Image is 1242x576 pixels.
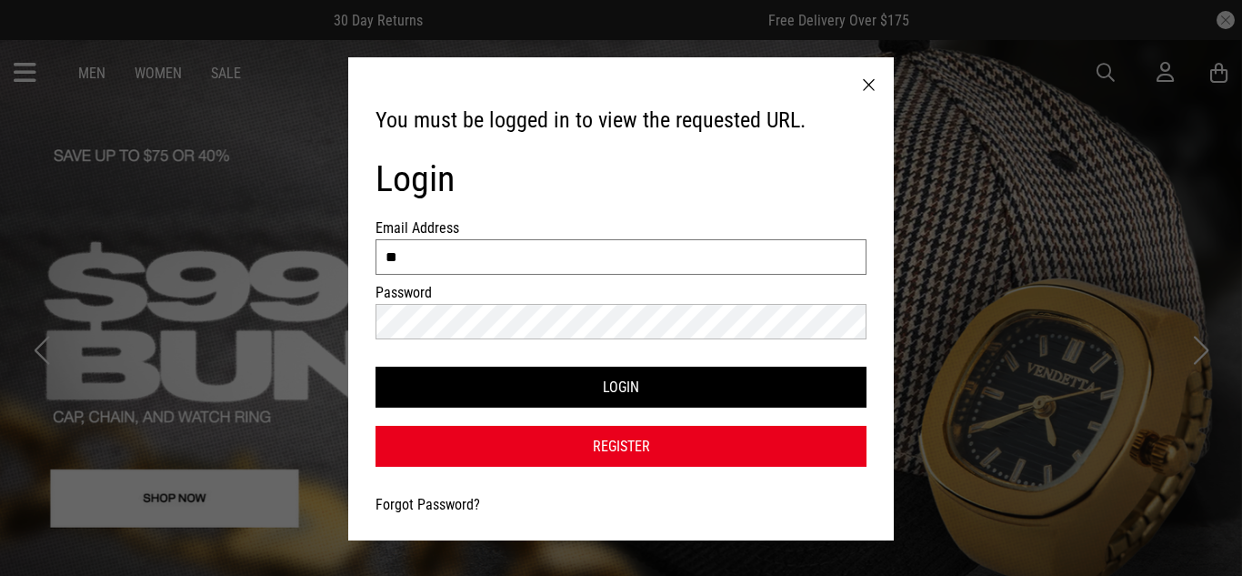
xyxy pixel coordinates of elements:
[376,219,474,237] label: Email Address
[376,284,474,301] label: Password
[376,157,866,201] h1: Login
[376,367,866,408] button: Login
[376,106,866,136] h3: You must be logged in to view the requested URL.
[376,496,480,513] a: Forgot Password?
[15,7,69,62] button: Open LiveChat chat widget
[376,426,866,467] a: Register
